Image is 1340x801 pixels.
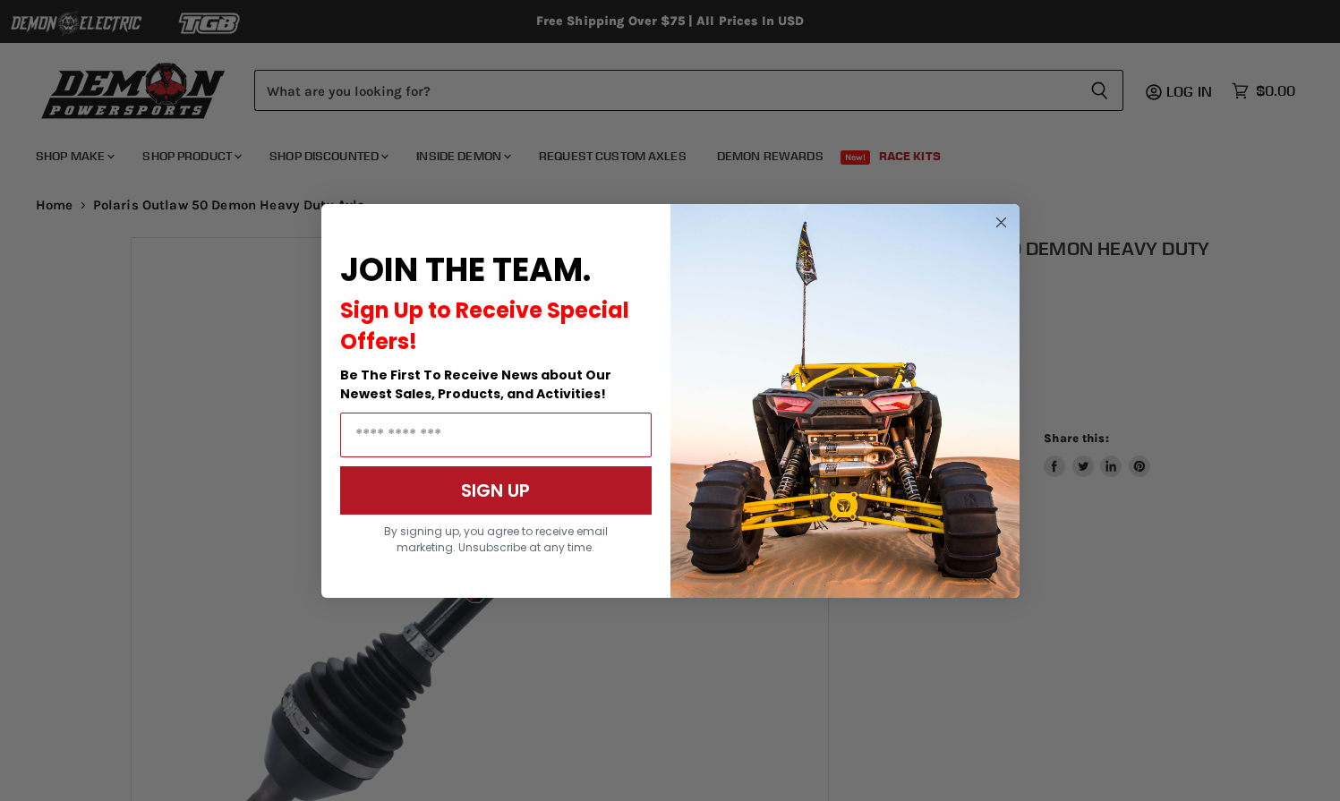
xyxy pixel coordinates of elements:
[340,247,591,293] span: JOIN THE TEAM.
[340,366,611,403] span: Be The First To Receive News about Our Newest Sales, Products, and Activities!
[340,295,629,356] span: Sign Up to Receive Special Offers!
[990,211,1012,234] button: Close dialog
[340,466,652,515] button: SIGN UP
[384,524,608,555] span: By signing up, you agree to receive email marketing. Unsubscribe at any time.
[340,413,652,457] input: Email Address
[670,204,1020,598] img: a9095488-b6e7-41ba-879d-588abfab540b.jpeg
